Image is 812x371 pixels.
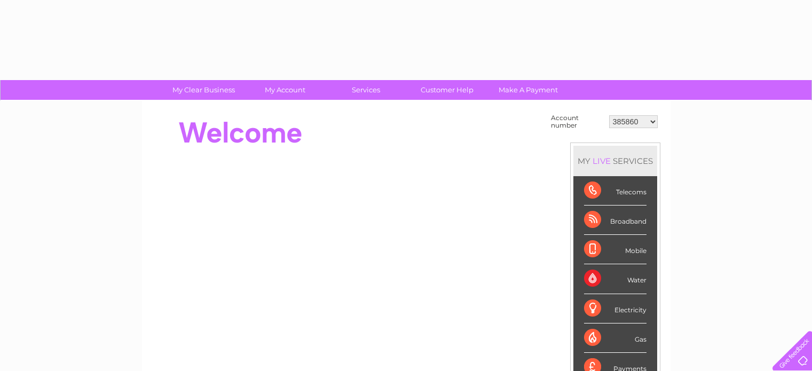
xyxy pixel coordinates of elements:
a: Customer Help [403,80,491,100]
a: My Clear Business [160,80,248,100]
div: Mobile [584,235,647,264]
div: MY SERVICES [573,146,657,176]
div: Electricity [584,294,647,323]
div: Broadband [584,206,647,235]
div: LIVE [590,156,613,166]
td: Account number [548,112,606,132]
a: My Account [241,80,329,100]
div: Telecoms [584,176,647,206]
div: Water [584,264,647,294]
a: Make A Payment [484,80,572,100]
div: Gas [584,323,647,353]
a: Services [322,80,410,100]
